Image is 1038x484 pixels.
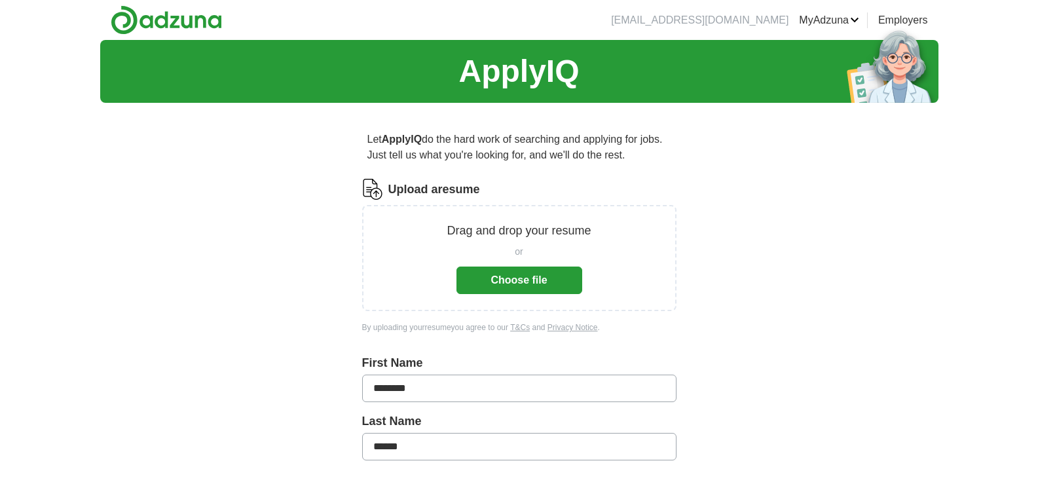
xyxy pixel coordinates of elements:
[111,5,222,35] img: Adzuna logo
[515,245,523,259] span: or
[458,48,579,95] h1: ApplyIQ
[362,179,383,200] img: CV Icon
[799,12,859,28] a: MyAdzuna
[362,322,677,333] div: By uploading your resume you agree to our and .
[382,134,422,145] strong: ApplyIQ
[547,323,598,332] a: Privacy Notice
[362,354,677,372] label: First Name
[362,413,677,430] label: Last Name
[510,323,530,332] a: T&Cs
[456,267,582,294] button: Choose file
[388,181,480,198] label: Upload a resume
[362,126,677,168] p: Let do the hard work of searching and applying for jobs. Just tell us what you're looking for, an...
[878,12,928,28] a: Employers
[611,12,788,28] li: [EMAIL_ADDRESS][DOMAIN_NAME]
[447,222,591,240] p: Drag and drop your resume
